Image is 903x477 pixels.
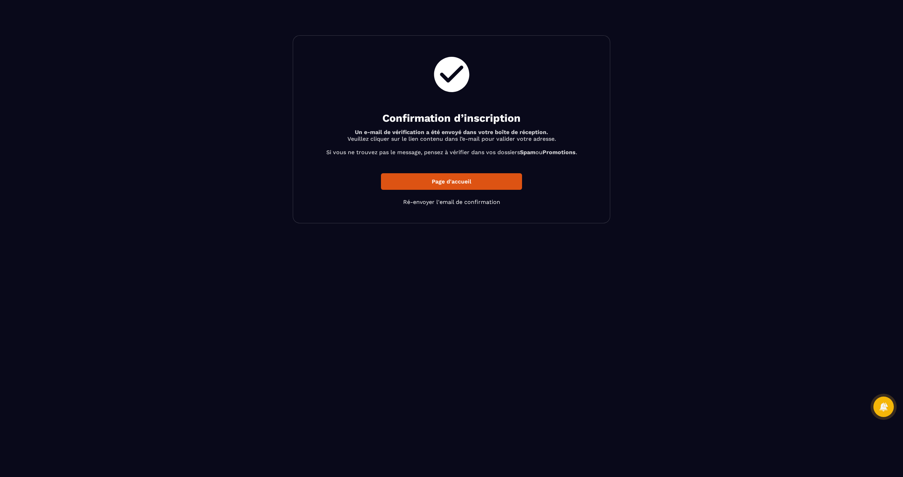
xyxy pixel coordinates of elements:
[403,199,500,205] a: Ré-envoyer l'email de confirmation
[381,173,522,190] a: Page d'accueil
[543,149,576,156] b: Promotions
[430,53,473,96] img: check
[520,149,535,156] b: Spam
[355,129,548,135] b: Un e-mail de vérification a été envoyé dans votre boîte de réception.
[311,129,592,156] p: Veuillez cliquer sur le lien contenu dans l’e-mail pour valider votre adresse. Si vous ne trouvez...
[311,111,592,125] h2: Confirmation d’inscription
